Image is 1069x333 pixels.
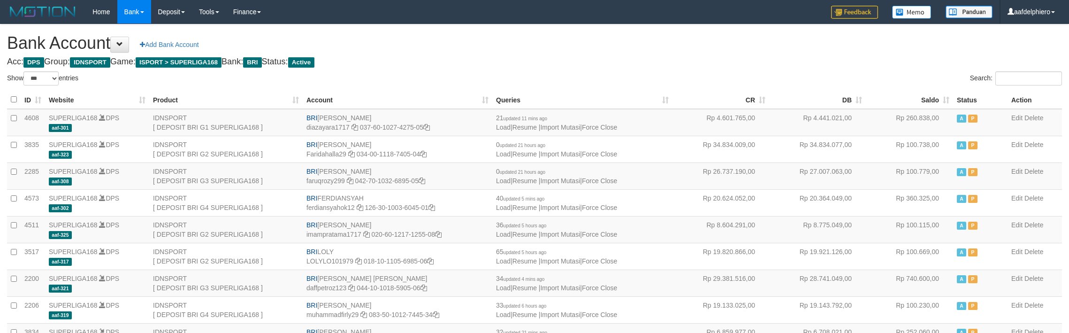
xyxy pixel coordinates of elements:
[1011,114,1023,122] a: Edit
[21,270,45,296] td: 2200
[496,221,617,238] span: | | |
[306,150,346,158] a: Faridahalla29
[149,91,303,109] th: Product: activate to sort column ascending
[496,141,617,158] span: | | |
[769,216,866,243] td: Rp 8.775.049,00
[672,296,769,323] td: Rp 19.133.025,00
[957,195,966,203] span: Active
[306,168,317,175] span: BRI
[512,177,537,185] a: Resume
[1011,248,1023,256] a: Edit
[504,277,545,282] span: updated 4 mins ago
[512,257,537,265] a: Resume
[149,189,303,216] td: IDNSPORT [ DEPOSIT BRI G4 SUPERLIGA168 ]
[496,114,617,131] span: | | |
[496,275,544,282] span: 34
[582,231,617,238] a: Force Close
[769,91,866,109] th: DB: activate to sort column ascending
[306,141,317,148] span: BRI
[149,216,303,243] td: IDNSPORT [ DEPOSIT BRI G2 SUPERLIGA168 ]
[769,296,866,323] td: Rp 19.143.792,00
[866,270,953,296] td: Rp 740.600,00
[582,177,617,185] a: Force Close
[306,114,317,122] span: BRI
[303,91,492,109] th: Account: activate to sort column ascending
[957,168,966,176] span: Active
[496,114,547,122] span: 21
[1024,141,1043,148] a: Delete
[363,231,370,238] a: Copy imampratama1717 to clipboard
[49,302,98,309] a: SUPERLIGA168
[496,248,546,256] span: 65
[496,124,511,131] a: Load
[540,204,580,211] a: Import Mutasi
[1024,302,1043,309] a: Delete
[306,302,317,309] span: BRI
[149,243,303,270] td: IDNSPORT [ DEPOSIT BRI G2 SUPERLIGA168 ]
[582,311,617,318] a: Force Close
[21,91,45,109] th: ID: activate to sort column ascending
[45,270,149,296] td: DPS
[1011,275,1023,282] a: Edit
[672,91,769,109] th: CR: activate to sort column ascending
[1024,194,1043,202] a: Delete
[769,243,866,270] td: Rp 19.921.126,00
[149,136,303,163] td: IDNSPORT [ DEPOSIT BRI G2 SUPERLIGA168 ]
[49,248,98,256] a: SUPERLIGA168
[582,150,617,158] a: Force Close
[49,151,72,159] span: aaf-323
[7,57,1062,67] h4: Acc: Group: Game: Bank: Status:
[1011,194,1023,202] a: Edit
[769,136,866,163] td: Rp 34.834.077,00
[496,302,617,318] span: | | |
[306,231,361,238] a: imampratama1717
[957,222,966,230] span: Active
[582,124,617,131] a: Force Close
[540,150,580,158] a: Import Mutasi
[968,141,977,149] span: Paused
[540,311,580,318] a: Import Mutasi
[672,270,769,296] td: Rp 29.381.516,00
[428,204,435,211] a: Copy 126301003604501 to clipboard
[243,57,261,68] span: BRI
[306,257,353,265] a: LOLYLO101979
[504,196,545,201] span: updated 5 mins ago
[45,243,149,270] td: DPS
[45,296,149,323] td: DPS
[672,163,769,189] td: Rp 26.737.190,00
[7,71,78,85] label: Show entries
[892,6,932,19] img: Button%20Memo.svg
[500,170,545,175] span: updated 21 hours ago
[968,248,977,256] span: Paused
[21,189,45,216] td: 4573
[582,204,617,211] a: Force Close
[49,258,72,266] span: aaf-317
[49,204,72,212] span: aaf-302
[420,150,427,158] a: Copy 034001118740504 to clipboard
[1024,221,1043,229] a: Delete
[769,270,866,296] td: Rp 28.741.049,00
[504,303,547,309] span: updated 6 hours ago
[306,221,317,229] span: BRI
[21,296,45,323] td: 2206
[303,189,492,216] td: FERDIANSYAH 126-30-1003-6045-01
[49,141,98,148] a: SUPERLIGA168
[306,194,317,202] span: BRI
[1011,141,1023,148] a: Edit
[45,136,149,163] td: DPS
[866,243,953,270] td: Rp 100.669,00
[866,189,953,216] td: Rp 360.325,00
[512,284,537,292] a: Resume
[45,91,149,109] th: Website: activate to sort column ascending
[496,168,545,175] span: 0
[866,296,953,323] td: Rp 100.230,00
[21,243,45,270] td: 3517
[149,296,303,323] td: IDNSPORT [ DEPOSIT BRI G4 SUPERLIGA168 ]
[21,136,45,163] td: 3835
[306,275,317,282] span: BRI
[49,311,72,319] span: aaf-319
[496,275,617,292] span: | | |
[149,270,303,296] td: IDNSPORT [ DEPOSIT BRI G3 SUPERLIGA168 ]
[968,302,977,310] span: Paused
[360,311,367,318] a: Copy muhammadfirly29 to clipboard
